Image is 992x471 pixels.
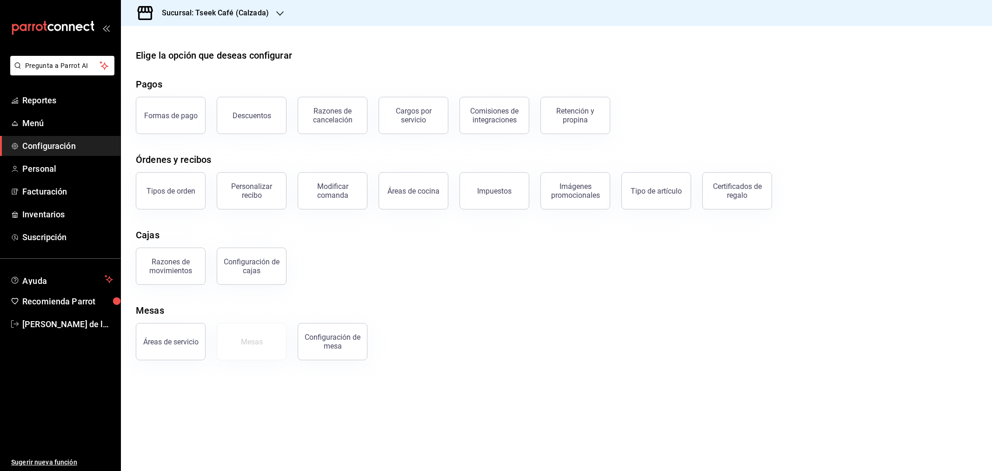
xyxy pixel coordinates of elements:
h3: Sucursal: Tseek Café (Calzada) [154,7,269,19]
div: Imágenes promocionales [546,182,604,200]
span: Suscripción [22,231,113,243]
span: Recomienda Parrot [22,295,113,308]
div: Mesas [136,303,164,317]
span: Menú [22,117,113,129]
button: Configuración de cajas [217,248,286,285]
div: Áreas de servicio [143,337,199,346]
button: Tipos de orden [136,172,206,209]
button: Áreas de servicio [136,323,206,360]
div: Certificados de regalo [708,182,766,200]
span: Inventarios [22,208,113,221]
a: Pregunta a Parrot AI [7,67,114,77]
button: open_drawer_menu [102,24,110,32]
div: Personalizar recibo [223,182,280,200]
div: Configuración de mesa [304,333,361,350]
div: Razones de movimientos [142,257,200,275]
button: Cargos por servicio [379,97,448,134]
button: Razones de cancelación [298,97,367,134]
button: Áreas de cocina [379,172,448,209]
button: Tipo de artículo [621,172,691,209]
div: Órdenes y recibos [136,153,211,167]
button: Formas de pago [136,97,206,134]
button: Retención y propina [540,97,610,134]
div: Descuentos [233,111,271,120]
div: Tipo de artículo [631,187,682,195]
div: Configuración de cajas [223,257,280,275]
div: Modificar comanda [304,182,361,200]
button: Impuestos [459,172,529,209]
button: Comisiones de integraciones [459,97,529,134]
div: Áreas de cocina [387,187,439,195]
button: Descuentos [217,97,286,134]
span: Ayuda [22,274,101,285]
button: Razones de movimientos [136,248,206,285]
span: [PERSON_NAME] de la [PERSON_NAME] [22,318,113,330]
div: Tipos de orden [146,187,195,195]
div: Comisiones de integraciones [466,107,523,124]
span: Facturación [22,185,113,198]
button: Mesas [217,323,286,360]
div: Pagos [136,77,162,91]
div: Retención y propina [546,107,604,124]
div: Razones de cancelación [304,107,361,124]
div: Elige la opción que deseas configurar [136,48,292,62]
div: Formas de pago [144,111,198,120]
span: Reportes [22,94,113,107]
button: Personalizar recibo [217,172,286,209]
button: Configuración de mesa [298,323,367,360]
button: Pregunta a Parrot AI [10,56,114,75]
div: Cajas [136,228,160,242]
div: Cargos por servicio [385,107,442,124]
button: Modificar comanda [298,172,367,209]
div: Mesas [241,337,263,346]
span: Personal [22,162,113,175]
button: Imágenes promocionales [540,172,610,209]
button: Certificados de regalo [702,172,772,209]
span: Pregunta a Parrot AI [25,61,100,71]
div: Impuestos [477,187,512,195]
span: Sugerir nueva función [11,458,113,467]
span: Configuración [22,140,113,152]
